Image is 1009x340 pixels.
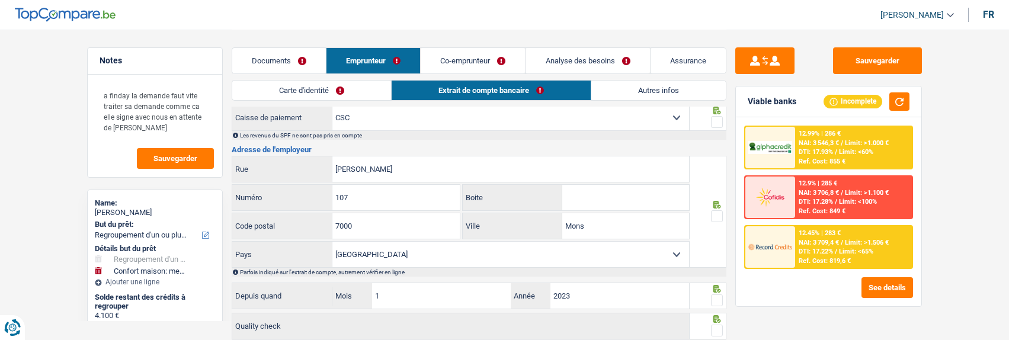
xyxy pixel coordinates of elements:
[839,248,873,255] span: Limit: <65%
[871,5,954,25] a: [PERSON_NAME]
[511,283,550,309] label: Année
[392,81,591,100] a: Extrait de compte bancaire
[748,141,792,155] img: AlphaCredit
[748,236,792,258] img: Record Credits
[799,257,851,265] div: Ref. Cost: 819,6 €
[833,47,922,74] button: Sauvegarder
[232,242,333,267] label: Pays
[526,48,649,73] a: Analyse des besoins
[372,283,511,309] input: MM
[332,283,371,309] label: Mois
[839,148,873,156] span: Limit: <60%
[845,139,889,147] span: Limit: >1.000 €
[232,105,333,130] label: Caisse de paiement
[799,229,841,237] div: 12.45% | 283 €
[326,48,420,73] a: Emprunteur
[232,81,391,100] a: Carte d'identité
[799,179,837,187] div: 12.9% | 285 €
[95,311,215,320] div: 4.100 €
[799,248,833,255] span: DTI: 17.22%
[463,185,562,210] label: Boite
[421,48,525,73] a: Co-emprunteur
[835,148,837,156] span: /
[232,48,326,73] a: Documents
[983,9,994,20] div: fr
[591,81,726,100] a: Autres infos
[100,56,210,66] h5: Notes
[799,158,845,165] div: Ref. Cost: 855 €
[799,130,841,137] div: 12.99% | 286 €
[799,198,833,206] span: DTI: 17.28%
[95,293,215,311] div: Solde restant des crédits à regrouper
[799,139,839,147] span: NAI: 3 546,3 €
[240,132,725,139] div: Les revenus du SPF ne sont pas pris en compte
[95,244,215,254] div: Détails but du prêt
[880,10,944,20] span: [PERSON_NAME]
[232,185,332,210] label: Numéro
[799,239,839,246] span: NAI: 3 709,4 €
[153,155,197,162] span: Sauvegarder
[232,156,333,182] label: Rue
[463,213,562,239] label: Ville
[839,198,877,206] span: Limit: <100%
[841,139,843,147] span: /
[232,287,333,306] label: Depuis quand
[550,283,690,309] input: AAAA
[845,239,889,246] span: Limit: >1.506 €
[95,208,215,217] div: [PERSON_NAME]
[799,148,833,156] span: DTI: 17.93%
[799,189,839,197] span: NAI: 3 706,8 €
[232,213,332,239] label: Code postal
[95,220,213,229] label: But du prêt:
[137,148,214,169] button: Sauvegarder
[748,97,796,107] div: Viable banks
[845,189,889,197] span: Limit: >1.100 €
[748,186,792,208] img: Cofidis
[841,239,843,246] span: /
[95,278,215,286] div: Ajouter une ligne
[799,207,845,215] div: Ref. Cost: 849 €
[15,8,116,22] img: TopCompare Logo
[835,248,837,255] span: /
[861,277,913,298] button: See details
[835,198,837,206] span: /
[240,269,725,275] div: Parfois indiqué sur l'extrait de compte, autrement vérifier en ligne
[95,198,215,208] div: Name:
[232,313,690,339] label: Quality check
[841,189,843,197] span: /
[651,48,726,73] a: Assurance
[232,146,726,153] h3: Adresse de l'employeur
[824,95,882,108] div: Incomplete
